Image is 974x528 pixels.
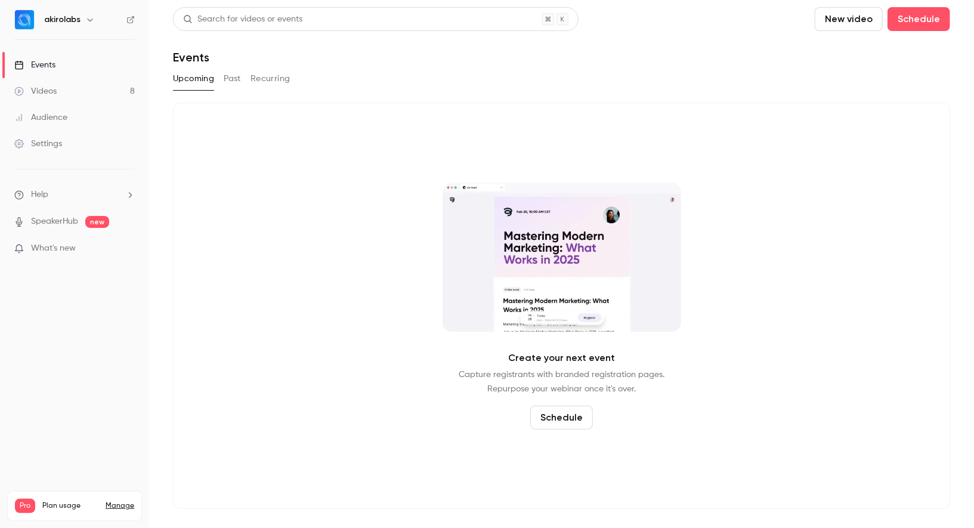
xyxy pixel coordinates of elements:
div: Videos [14,85,57,97]
span: new [85,216,109,228]
button: Recurring [251,69,290,88]
img: akirolabs [15,10,34,29]
h1: Events [173,50,209,64]
a: Manage [106,501,134,511]
span: Help [31,189,48,201]
a: SpeakerHub [31,215,78,228]
p: Capture registrants with branded registration pages. Repurpose your webinar once it's over. [459,368,664,396]
p: / 90 [116,513,134,524]
span: Plan usage [42,501,98,511]
span: Pro [15,499,35,513]
button: Schedule [888,7,950,31]
button: Schedule [530,406,593,430]
div: Events [14,59,55,71]
p: Create your next event [508,351,615,365]
li: help-dropdown-opener [14,189,135,201]
button: New video [815,7,883,31]
div: Search for videos or events [183,13,302,26]
div: Audience [14,112,67,123]
button: Upcoming [173,69,214,88]
span: What's new [31,242,76,255]
p: Videos [15,513,38,524]
div: Settings [14,138,62,150]
span: 8 [116,515,120,522]
h6: akirolabs [44,14,81,26]
button: Past [224,69,241,88]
